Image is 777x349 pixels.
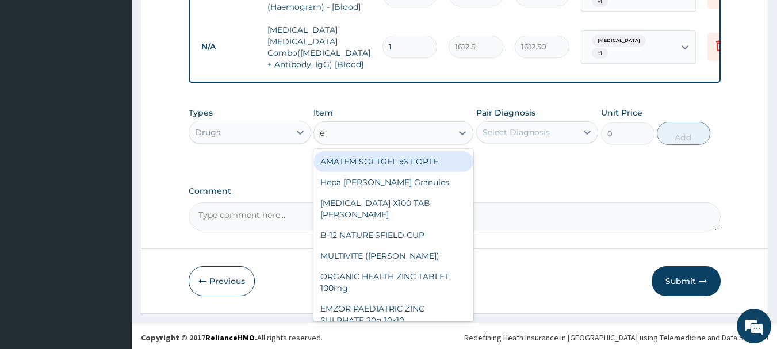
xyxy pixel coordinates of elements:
[652,266,721,296] button: Submit
[592,35,646,47] span: [MEDICAL_DATA]
[476,107,535,118] label: Pair Diagnosis
[313,266,473,298] div: ORGANIC HEALTH ZINC TABLET 100mg
[657,122,710,145] button: Add
[189,266,255,296] button: Previous
[464,332,768,343] div: Redefining Heath Insurance in [GEOGRAPHIC_DATA] using Telemedicine and Data Science!
[592,48,608,59] span: + 1
[141,332,257,343] strong: Copyright © 2017 .
[195,126,220,138] div: Drugs
[313,225,473,246] div: B-12 NATURE'SFIELD CUP
[313,246,473,266] div: MULTIVITE ([PERSON_NAME])
[189,186,721,196] label: Comment
[205,332,255,343] a: RelianceHMO
[313,193,473,225] div: [MEDICAL_DATA] X100 TAB [PERSON_NAME]
[601,107,642,118] label: Unit Price
[313,298,473,331] div: EMZOR PAEDIATRIC ZINC SULPHATE 20g 10x10
[60,64,193,79] div: Chat with us now
[189,108,213,118] label: Types
[189,6,216,33] div: Minimize live chat window
[313,107,333,118] label: Item
[6,229,219,270] textarea: Type your message and hit 'Enter'
[196,36,262,57] td: N/A
[262,18,377,76] td: [MEDICAL_DATA] [MEDICAL_DATA] Combo([MEDICAL_DATA]+ Antibody, IgG) [Blood]
[21,57,47,86] img: d_794563401_company_1708531726252_794563401
[313,172,473,193] div: Hepa [PERSON_NAME] Granules
[67,102,159,218] span: We're online!
[483,126,550,138] div: Select Diagnosis
[313,151,473,172] div: AMATEM SOFTGEL x6 FORTE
